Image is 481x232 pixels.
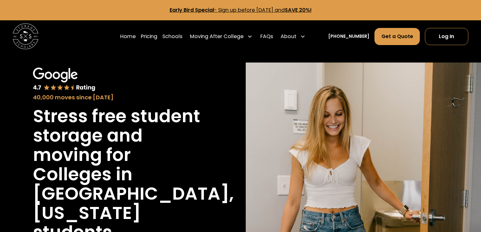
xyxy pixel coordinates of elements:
a: FAQs [260,28,273,45]
h1: Stress free student storage and moving for [33,107,203,165]
img: Google 4.7 star rating [33,68,95,91]
div: Moving After College [190,33,244,40]
h1: Colleges in [GEOGRAPHIC_DATA], [US_STATE] [33,165,234,223]
strong: Early Bird Special [170,6,214,14]
a: [PHONE_NUMBER] [328,33,369,40]
a: Log In [425,28,468,45]
div: About [281,33,296,40]
img: Storage Scholars main logo [13,23,38,49]
a: Pricing [141,28,157,45]
a: Schools [162,28,182,45]
div: 40,000 moves since [DATE] [33,93,203,102]
a: Early Bird Special- Sign up before [DATE] andSAVE 20%! [170,6,312,14]
a: Get a Quote [374,28,419,45]
strong: SAVE 20%! [285,6,312,14]
a: Home [120,28,136,45]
